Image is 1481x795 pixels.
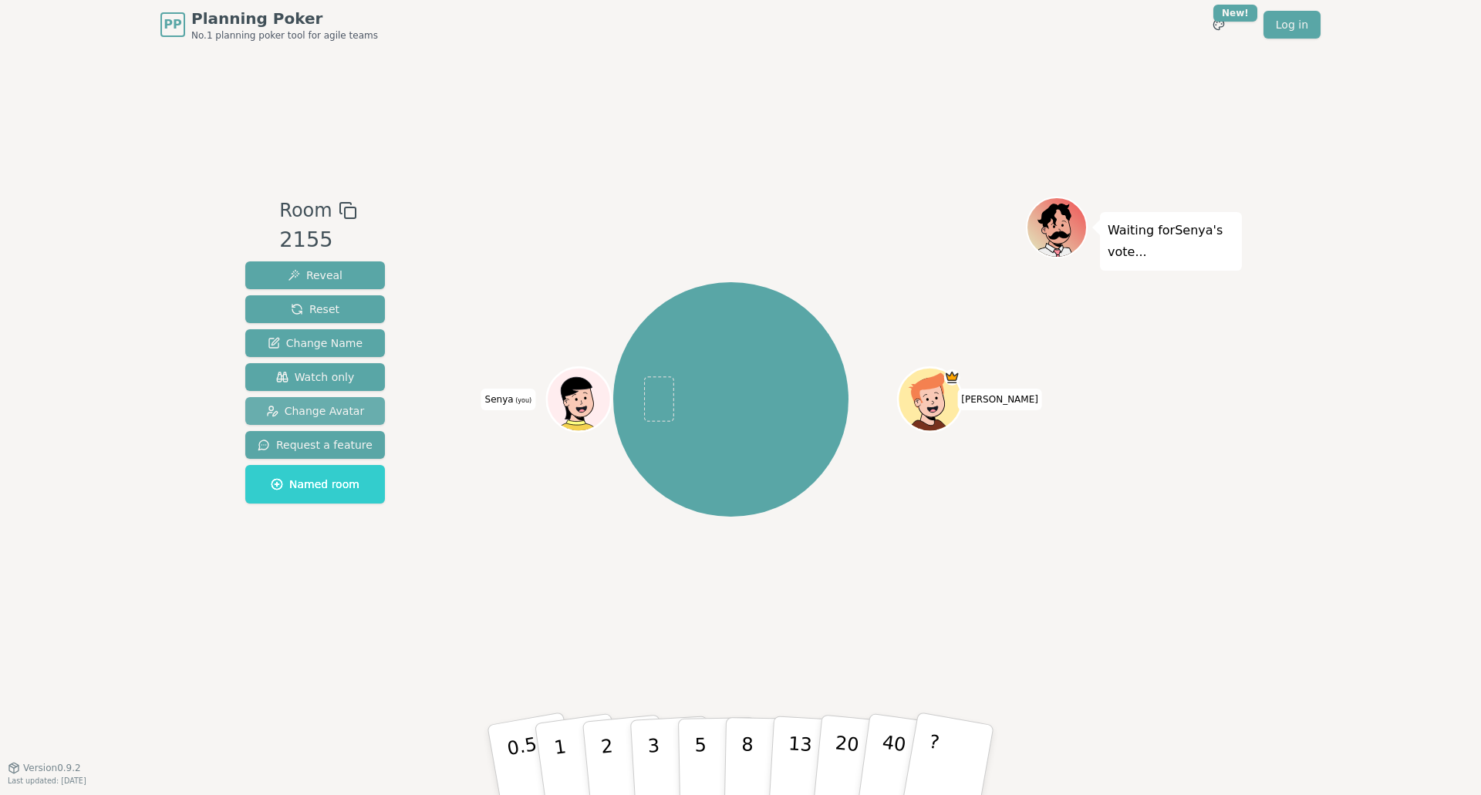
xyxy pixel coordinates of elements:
p: Waiting for Senya 's vote... [1108,220,1234,263]
button: Change Avatar [245,397,385,425]
button: Click to change your avatar [548,369,609,430]
div: New! [1213,5,1257,22]
a: Log in [1263,11,1321,39]
div: 2155 [279,224,356,256]
span: Last updated: [DATE] [8,776,86,785]
span: Version 0.9.2 [23,762,81,774]
span: No.1 planning poker tool for agile teams [191,29,378,42]
span: Reveal [288,268,342,283]
button: Request a feature [245,431,385,459]
button: Version0.9.2 [8,762,81,774]
button: Reset [245,295,385,323]
span: PP [164,15,181,34]
span: Request a feature [258,437,373,453]
span: Named room [271,477,359,492]
span: Reset [291,301,339,317]
span: Click to change your name [481,389,536,410]
button: Reveal [245,261,385,289]
button: Watch only [245,363,385,391]
span: Ira is the host [943,369,960,386]
span: Click to change your name [957,389,1042,410]
span: Watch only [276,369,355,385]
span: Change Avatar [266,403,365,419]
button: Change Name [245,329,385,357]
button: Named room [245,465,385,504]
a: PPPlanning PokerNo.1 planning poker tool for agile teams [160,8,378,42]
span: (you) [514,397,532,404]
button: New! [1205,11,1233,39]
span: Planning Poker [191,8,378,29]
span: Change Name [268,335,363,351]
span: Room [279,197,332,224]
